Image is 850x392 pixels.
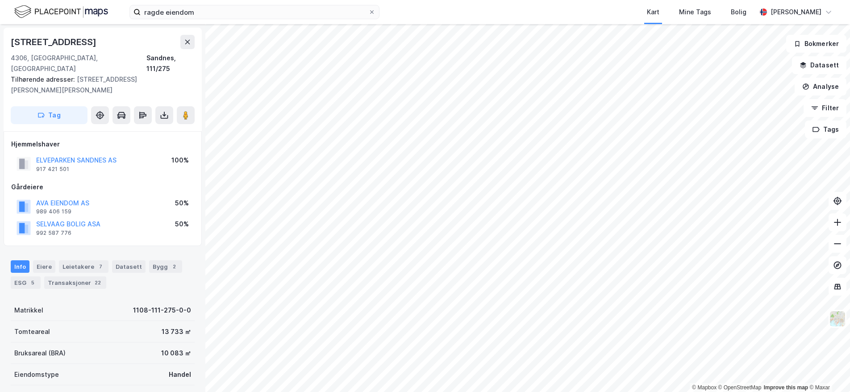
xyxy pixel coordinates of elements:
[96,262,105,271] div: 7
[175,198,189,209] div: 50%
[804,99,846,117] button: Filter
[162,326,191,337] div: 13 733 ㎡
[28,278,37,287] div: 5
[36,229,71,237] div: 992 587 776
[829,310,846,327] img: Z
[805,349,850,392] div: Kontrollprogram for chat
[161,348,191,359] div: 10 083 ㎡
[11,75,77,83] span: Tilhørende adresser:
[171,155,189,166] div: 100%
[146,53,195,74] div: Sandnes, 111/275
[141,5,368,19] input: Søk på adresse, matrikkel, gårdeiere, leietakere eller personer
[149,260,182,273] div: Bygg
[718,384,762,391] a: OpenStreetMap
[764,384,808,391] a: Improve this map
[692,384,717,391] a: Mapbox
[795,78,846,96] button: Analyse
[59,260,108,273] div: Leietakere
[11,139,194,150] div: Hjemmelshaver
[11,182,194,192] div: Gårdeiere
[11,276,41,289] div: ESG
[11,106,87,124] button: Tag
[786,35,846,53] button: Bokmerker
[14,326,50,337] div: Tomteareal
[11,53,146,74] div: 4306, [GEOGRAPHIC_DATA], [GEOGRAPHIC_DATA]
[11,35,98,49] div: [STREET_ADDRESS]
[170,262,179,271] div: 2
[14,305,43,316] div: Matrikkel
[11,74,187,96] div: [STREET_ADDRESS][PERSON_NAME][PERSON_NAME]
[805,349,850,392] iframe: Chat Widget
[169,369,191,380] div: Handel
[679,7,711,17] div: Mine Tags
[11,260,29,273] div: Info
[33,260,55,273] div: Eiere
[14,348,66,359] div: Bruksareal (BRA)
[133,305,191,316] div: 1108-111-275-0-0
[44,276,106,289] div: Transaksjoner
[112,260,146,273] div: Datasett
[14,4,108,20] img: logo.f888ab2527a4732fd821a326f86c7f29.svg
[771,7,821,17] div: [PERSON_NAME]
[792,56,846,74] button: Datasett
[731,7,746,17] div: Bolig
[647,7,659,17] div: Kart
[93,278,103,287] div: 22
[36,166,69,173] div: 917 421 501
[805,121,846,138] button: Tags
[175,219,189,229] div: 50%
[14,369,59,380] div: Eiendomstype
[36,208,71,215] div: 989 406 159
